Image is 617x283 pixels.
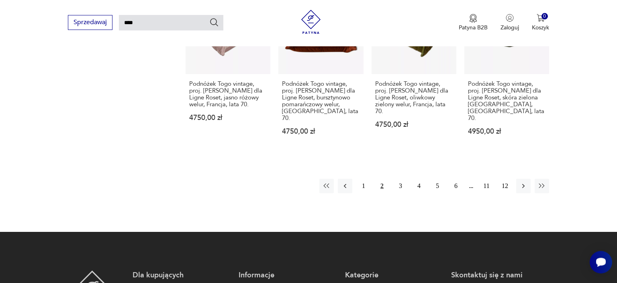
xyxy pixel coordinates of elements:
button: 1 [356,179,371,193]
p: 4950,00 zł [468,128,545,135]
h3: Podnóżek Togo vintage, proj. [PERSON_NAME] dla Ligne Roset, oliwkowy zielony welur, Francja, lata... [375,81,453,115]
img: Patyna - sklep z meblami i dekoracjami vintage [299,10,323,34]
img: Ikona koszyka [537,14,545,22]
p: 4750,00 zł [189,114,267,121]
h3: Podnóżek Togo vintage, proj. [PERSON_NAME] dla Ligne Roset, bursztynowo pomarańczowy welur, [GEOG... [282,81,360,122]
a: Ikona medaluPatyna B2B [459,14,488,31]
button: 11 [479,179,494,193]
button: 3 [393,179,408,193]
button: Patyna B2B [459,14,488,31]
p: Patyna B2B [459,24,488,31]
button: 0Koszyk [532,14,549,31]
p: Skontaktuj się z nami [451,271,549,280]
p: Kategorie [345,271,443,280]
h3: Podnóżek Togo vintage, proj. [PERSON_NAME] dla Ligne Roset, skóra zielona [GEOGRAPHIC_DATA], [GEO... [468,81,545,122]
button: Zaloguj [501,14,519,31]
h3: Podnóżek Togo vintage, proj. [PERSON_NAME] dla Ligne Roset, jasno różowy welur, Francja, lata 70. [189,81,267,108]
button: 4 [412,179,426,193]
button: Sprzedawaj [68,15,112,30]
button: 6 [449,179,463,193]
p: Informacje [239,271,337,280]
p: Zaloguj [501,24,519,31]
img: Ikonka użytkownika [506,14,514,22]
a: Sprzedawaj [68,20,112,26]
button: 12 [498,179,512,193]
div: 0 [541,13,548,20]
button: 2 [375,179,389,193]
button: Szukaj [209,17,219,27]
iframe: Smartsupp widget button [590,251,612,273]
p: 4750,00 zł [282,128,360,135]
button: 5 [430,179,445,193]
p: Koszyk [532,24,549,31]
img: Ikona medalu [469,14,477,23]
p: 4750,00 zł [375,121,453,128]
p: Dla kupujących [133,271,231,280]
